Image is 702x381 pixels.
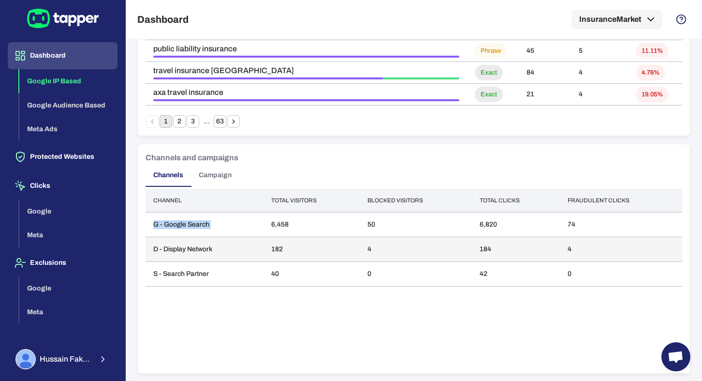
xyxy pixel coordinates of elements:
td: D - Display Network [146,237,263,262]
button: Go to page 2 [173,115,186,128]
a: Meta [19,307,117,316]
span: Phrase [475,47,507,55]
th: Total visitors [263,189,360,213]
button: Dashboard [8,42,117,69]
button: Protected Websites [8,143,117,170]
td: 74 [560,213,682,237]
td: 84 [519,62,571,84]
h5: Dashboard [137,14,189,25]
a: Google [19,206,117,214]
button: Google [19,199,117,224]
a: Exclusions [8,258,117,266]
td: S - Search Partner [146,262,263,287]
div: Ad Click Limit Exceeded • 3 [153,77,383,79]
td: 21 [519,84,571,106]
span: public liability insurance [153,44,459,54]
span: 19.05% [636,91,669,99]
button: Meta Ads [19,117,117,141]
button: Channels [146,164,191,187]
td: 5 [571,40,628,62]
a: Google [19,283,117,291]
span: axa travel insurance [153,88,459,97]
td: 45 [519,40,571,62]
th: Blocked visitors [360,189,472,213]
div: Ad Click Limit Exceeded • 4 [153,99,459,101]
a: Clicks [8,181,117,189]
button: page 1 [160,115,172,128]
button: Google [19,276,117,301]
span: Exact [475,91,503,99]
button: Meta [19,300,117,324]
h6: Channels and campaigns [146,152,238,164]
td: 0 [360,262,472,287]
td: 50 [360,213,472,237]
button: Go to page 63 [214,115,226,128]
nav: pagination navigation [146,115,240,128]
button: Google IP Based [19,69,117,93]
img: Hussain Fakhruddin [16,350,35,368]
th: Channel [146,189,263,213]
td: 4 [560,237,682,262]
td: 182 [263,237,360,262]
button: Go to page 3 [187,115,199,128]
button: Clicks [8,172,117,199]
div: Open chat [661,342,690,371]
td: 40 [263,262,360,287]
td: 4 [360,237,472,262]
span: 11.11% [636,47,669,55]
td: 0 [560,262,682,287]
td: 6,458 [263,213,360,237]
td: 4 [571,62,628,84]
a: Google IP Based [19,76,117,85]
div: Threat • 1 [383,77,459,79]
span: Hussain Fakhruddin [40,354,92,364]
div: … [200,117,213,126]
td: 184 [472,237,560,262]
button: InsuranceMarket [571,10,662,29]
span: travel insurance [GEOGRAPHIC_DATA] [153,66,459,76]
td: 6,820 [472,213,560,237]
td: 42 [472,262,560,287]
td: 4 [571,84,628,106]
span: 4.76% [636,69,665,77]
button: Exclusions [8,249,117,276]
th: Total clicks [472,189,560,213]
th: Fraudulent clicks [560,189,682,213]
a: Protected Websites [8,152,117,160]
a: Meta [19,230,117,239]
div: Ad Click Limit Exceeded • 5 [153,56,459,58]
td: G - Google Search [146,213,263,237]
a: Meta Ads [19,124,117,133]
button: Hussain FakhruddinHussain Fakhruddin [8,345,117,373]
button: Google Audience Based [19,93,117,118]
span: Exact [475,69,503,77]
a: Google Audience Based [19,100,117,108]
button: Campaign [191,164,239,187]
a: Dashboard [8,51,117,59]
button: Meta [19,223,117,247]
button: Go to next page [227,115,240,128]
